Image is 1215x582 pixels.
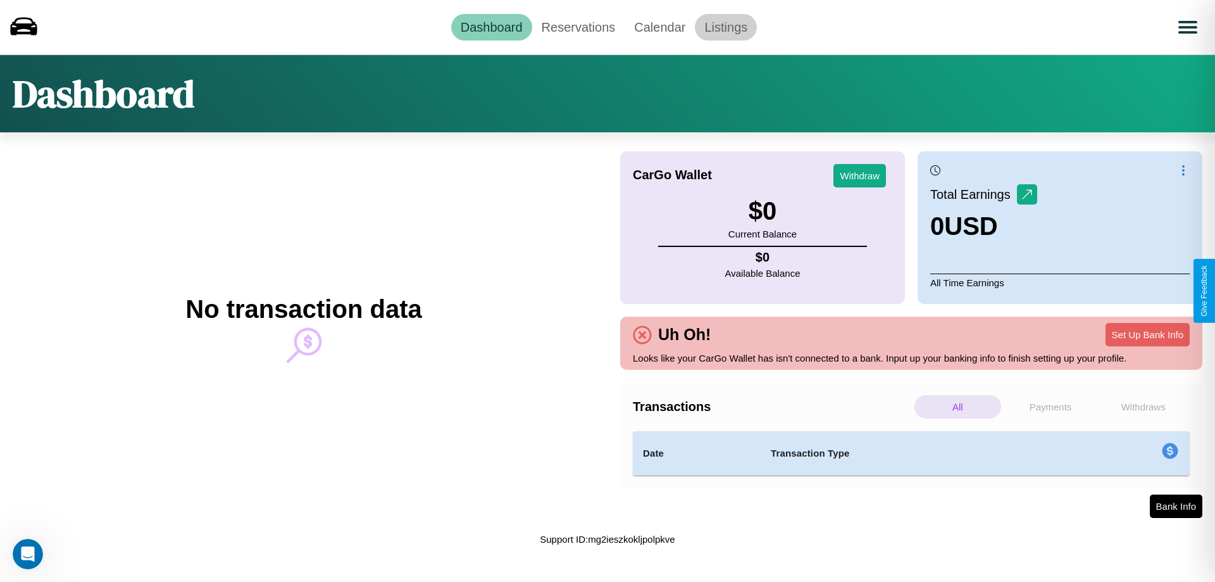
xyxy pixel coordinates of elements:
a: Dashboard [451,14,532,41]
a: Reservations [532,14,625,41]
p: All [914,395,1001,419]
table: simple table [633,431,1190,476]
h4: Transactions [633,400,911,414]
h3: $ 0 [728,197,797,225]
button: Withdraw [833,164,886,187]
p: Looks like your CarGo Wallet has isn't connected to a bank. Input up your banking info to finish ... [633,350,1190,367]
h4: CarGo Wallet [633,168,712,182]
p: Available Balance [725,265,801,282]
p: All Time Earnings [930,274,1190,291]
button: Open menu [1170,9,1206,45]
div: Give Feedback [1200,265,1209,317]
button: Bank Info [1150,495,1202,518]
p: Withdraws [1100,395,1187,419]
a: Listings [695,14,757,41]
h4: Uh Oh! [652,326,717,344]
button: Set Up Bank Info [1106,323,1190,346]
h1: Dashboard [13,68,194,120]
p: Payments [1007,395,1094,419]
a: Calendar [625,14,695,41]
h4: $ 0 [725,250,801,265]
p: Total Earnings [930,183,1017,206]
iframe: Intercom live chat [13,539,43,569]
h2: No transaction data [185,295,421,324]
h4: Transaction Type [771,446,1058,461]
h3: 0 USD [930,212,1037,241]
h4: Date [643,446,751,461]
p: Support ID: mg2ieszkokljpolpkve [540,531,675,548]
p: Current Balance [728,225,797,243]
